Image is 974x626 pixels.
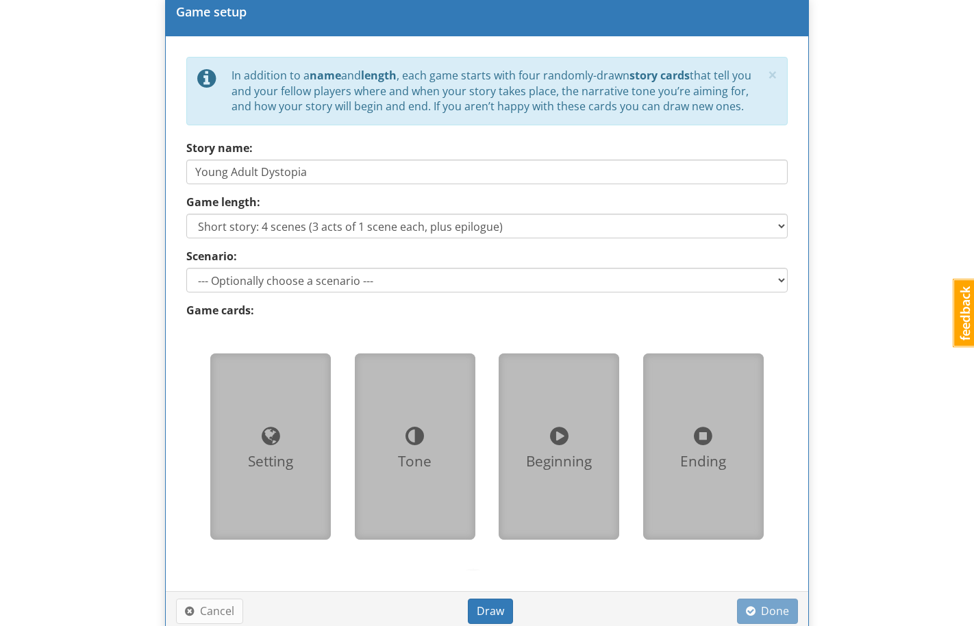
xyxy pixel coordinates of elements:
[176,3,798,21] p: Game setup
[737,599,798,624] button: Done
[654,451,753,472] div: Ending
[361,68,397,83] strong: length
[185,603,234,618] span: Cancel
[186,249,237,264] label: Scenario:
[221,451,320,472] div: Setting
[176,599,243,624] button: Cancel
[232,68,763,115] div: In addition to a and , each game starts with four randomly-drawn that tell you and your fellow pl...
[468,599,513,624] button: Draw
[310,68,341,83] strong: name
[477,603,504,618] span: Draw
[186,303,254,318] strong: Game cards:
[746,603,789,618] span: Done
[186,195,260,210] label: Game length:
[366,451,464,472] div: Tone
[186,140,253,156] label: Story name:
[768,63,777,86] span: ×
[510,451,608,472] div: Beginning
[629,68,690,83] strong: story cards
